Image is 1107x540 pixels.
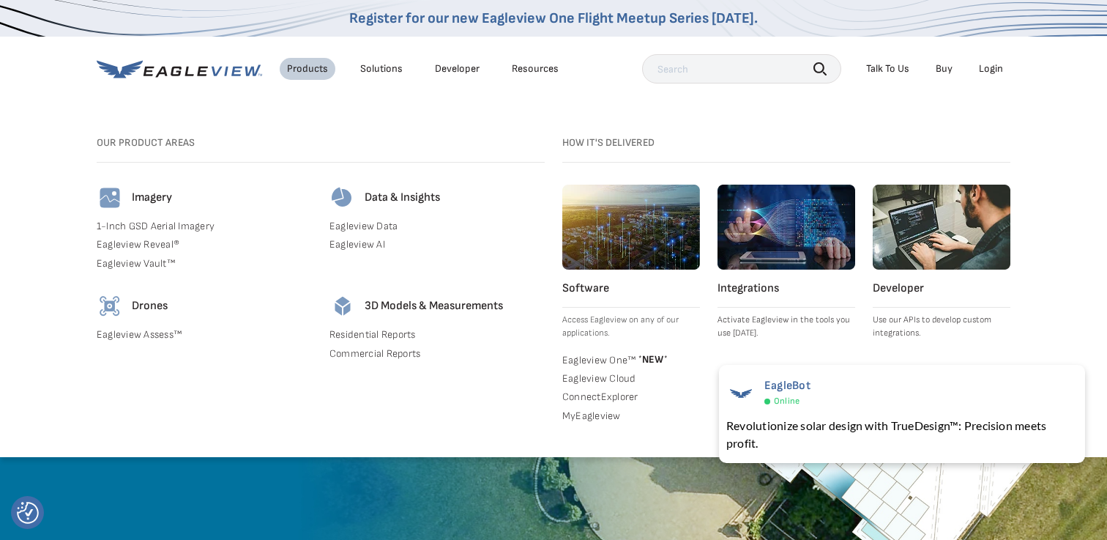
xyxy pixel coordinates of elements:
[562,391,700,404] a: ConnectExplorer
[97,238,312,251] a: Eagleview Reveal®
[17,502,39,524] img: Revisit consent button
[562,281,700,296] h4: Software
[97,185,123,211] img: imagery-icon.svg
[329,293,356,319] img: 3d-models-icon.svg
[360,62,403,75] div: Solutions
[329,238,545,251] a: Eagleview AI
[17,502,39,524] button: Consent Preferences
[365,191,440,205] h4: Data & Insights
[562,410,700,423] a: MyEagleview
[97,328,312,341] a: Eagleview Assess™
[764,379,810,393] span: EagleBot
[132,299,168,314] h4: Drones
[726,379,756,408] img: EagleBot
[329,220,545,233] a: Eagleview Data
[562,136,1010,149] h3: How it's Delivered
[97,293,123,319] img: drones-icon.svg
[562,185,700,270] img: software.webp
[873,185,1010,340] a: Developer Use our APIs to develop custom integrations.
[329,347,545,360] a: Commercial Reports
[873,281,1010,296] h4: Developer
[642,54,841,84] input: Search
[717,314,855,340] p: Activate Eagleview in the tools you use [DATE].
[329,185,356,211] img: data-icon.svg
[97,257,312,270] a: Eagleview Vault™
[562,314,700,340] p: Access Eagleview on any of our applications.
[562,352,700,366] a: Eagleview One™ *NEW*
[774,396,799,407] span: Online
[717,185,855,340] a: Integrations Activate Eagleview in the tools you use [DATE].
[866,62,909,75] div: Talk To Us
[726,417,1078,452] div: Revolutionize solar design with TrueDesign™: Precision meets profit.
[435,62,480,75] a: Developer
[635,353,667,366] span: NEW
[365,299,503,314] h4: 3D Models & Measurements
[562,372,700,385] a: Eagleview Cloud
[979,62,1003,75] div: Login
[349,10,758,27] a: Register for our new Eagleview One Flight Meetup Series [DATE].
[287,62,328,75] div: Products
[132,191,172,205] h4: Imagery
[717,185,855,270] img: integrations.webp
[512,62,559,75] div: Resources
[97,136,545,149] h3: Our Product Areas
[717,281,855,296] h4: Integrations
[936,62,953,75] a: Buy
[873,185,1010,270] img: developer.webp
[97,220,312,233] a: 1-Inch GSD Aerial Imagery
[329,328,545,341] a: Residential Reports
[873,314,1010,340] p: Use our APIs to develop custom integrations.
